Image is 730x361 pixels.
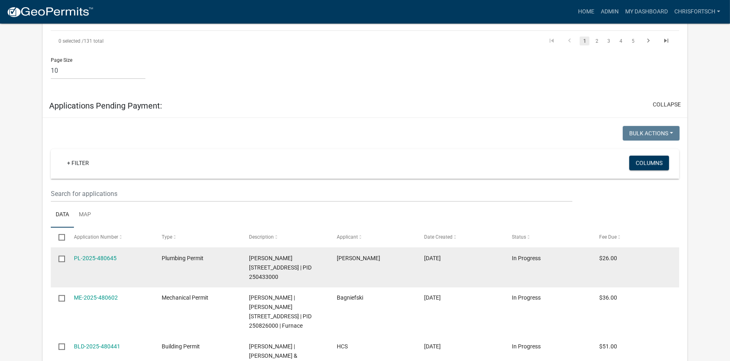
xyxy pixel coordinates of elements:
a: Home [575,4,598,20]
a: go to first page [544,37,559,46]
a: PL-2025-480645 [74,255,117,261]
span: Applicant [337,234,358,240]
button: collapse [653,100,681,109]
div: 131 total [51,31,299,51]
a: go to previous page [562,37,577,46]
a: + Filter [61,156,95,170]
a: 3 [604,37,614,46]
a: ChrisFortsch [671,4,724,20]
span: Application Number [74,234,118,240]
span: Date Created [424,234,453,240]
datatable-header-cell: Applicant [329,228,417,247]
li: page 1 [578,34,591,48]
h5: Applications Pending Payment: [49,101,162,111]
span: Fee Due [600,234,617,240]
button: Bulk Actions [623,126,680,141]
span: Bagniefski [337,294,363,301]
datatable-header-cell: Application Number [66,228,154,247]
li: page 2 [591,34,603,48]
a: BLD-2025-480441 [74,343,120,350]
input: Search for applications [51,185,572,202]
datatable-header-cell: Description [241,228,329,247]
span: 09/18/2025 [424,255,441,261]
span: Description [249,234,274,240]
a: Data [51,202,74,228]
a: 1 [580,37,589,46]
a: ME-2025-480602 [74,294,118,301]
span: $26.00 [600,255,617,261]
datatable-header-cell: Date Created [416,228,504,247]
a: go to last page [659,37,674,46]
span: Mechanical Permit [162,294,208,301]
a: 5 [628,37,638,46]
span: Building Permit [162,343,200,350]
a: Admin [598,4,622,20]
a: Map [74,202,96,228]
button: Columns [629,156,669,170]
span: Type [162,234,172,240]
span: HCS [337,343,348,350]
datatable-header-cell: Fee Due [591,228,679,247]
datatable-header-cell: Status [504,228,592,247]
li: page 4 [615,34,627,48]
a: 4 [616,37,626,46]
span: 09/18/2025 [424,343,441,350]
span: In Progress [512,343,541,350]
span: HANSEN,JUDY ANN 521 2ND ST S, Houston County | PID 250433000 [249,255,312,280]
a: go to next page [641,37,656,46]
span: 0 selected / [58,38,84,44]
span: 09/18/2025 [424,294,441,301]
span: In Progress [512,255,541,261]
span: Bob Mach [337,255,380,261]
a: 2 [592,37,602,46]
li: page 5 [627,34,639,48]
span: $36.00 [600,294,617,301]
span: Status [512,234,526,240]
span: In Progress [512,294,541,301]
datatable-header-cell: Type [154,228,242,247]
span: DOCKENDORFF,JENNIFER S | WILLIAM J KISTLER JR 560 LARCH AVE, Houston County | PID 250826000 | Fur... [249,294,312,328]
a: My Dashboard [622,4,671,20]
li: page 3 [603,34,615,48]
span: $51.00 [600,343,617,350]
span: Plumbing Permit [162,255,204,261]
datatable-header-cell: Select [51,228,66,247]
